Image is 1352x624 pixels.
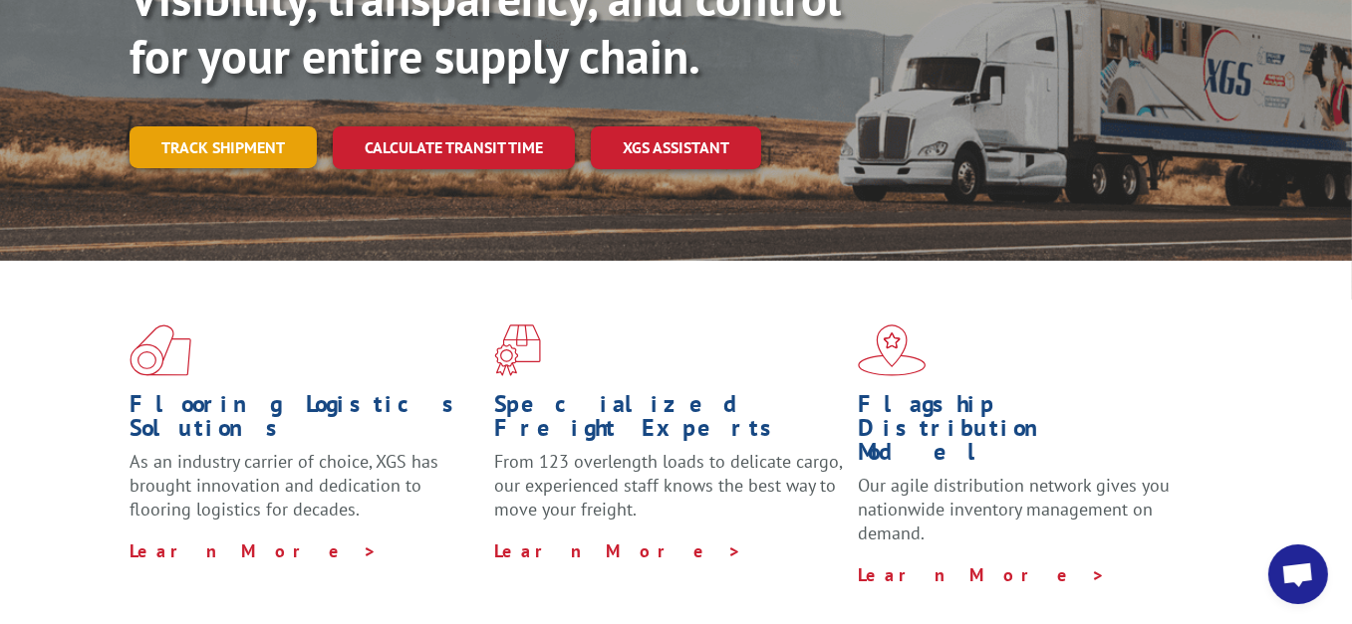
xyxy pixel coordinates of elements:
[130,392,479,450] h1: Flooring Logistics Solutions
[130,324,191,376] img: xgs-icon-total-supply-chain-intelligence-red
[130,450,438,520] span: As an industry carrier of choice, XGS has brought innovation and dedication to flooring logistics...
[494,539,742,562] a: Learn More >
[130,539,378,562] a: Learn More >
[858,474,1170,544] span: Our agile distribution network gives you nationwide inventory management on demand.
[494,324,541,376] img: xgs-icon-focused-on-flooring-red
[1268,544,1328,604] div: Open chat
[858,324,927,376] img: xgs-icon-flagship-distribution-model-red
[494,450,844,538] p: From 123 overlength loads to delicate cargo, our experienced staff knows the best way to move you...
[494,392,844,450] h1: Specialized Freight Experts
[333,126,575,169] a: Calculate transit time
[858,392,1208,474] h1: Flagship Distribution Model
[130,126,317,168] a: Track shipment
[591,126,761,169] a: XGS ASSISTANT
[858,563,1106,586] a: Learn More >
